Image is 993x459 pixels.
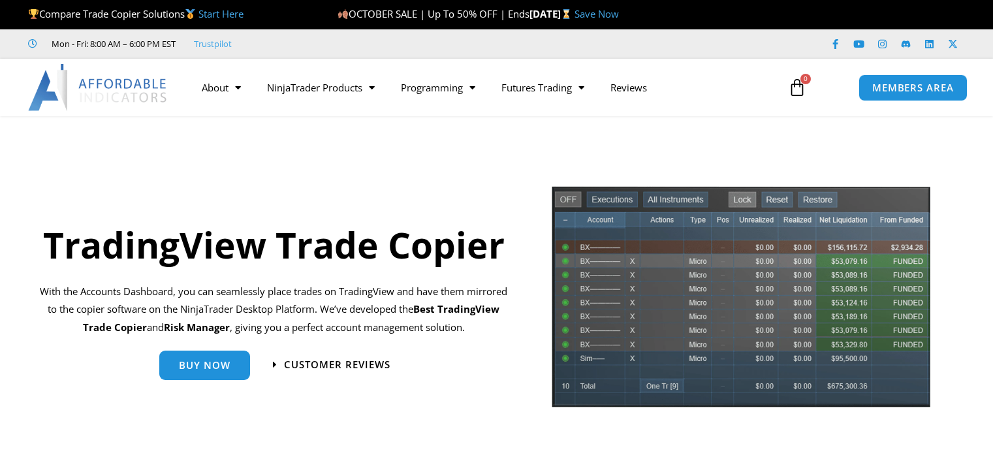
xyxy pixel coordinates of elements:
[338,9,348,19] img: 🍂
[198,7,244,20] a: Start Here
[28,64,168,111] img: LogoAI | Affordable Indicators – NinjaTrader
[561,9,571,19] img: ⌛
[872,83,954,93] span: MEMBERS AREA
[273,360,390,370] a: Customer Reviews
[488,72,597,103] a: Futures Trading
[550,185,932,418] img: tradecopier | Affordable Indicators – NinjaTrader
[254,72,388,103] a: NinjaTrader Products
[29,9,39,19] img: 🏆
[859,74,968,101] a: MEMBERS AREA
[159,351,250,380] a: Buy Now
[48,36,176,52] span: Mon - Fri: 8:00 AM – 6:00 PM EST
[575,7,619,20] a: Save Now
[179,360,230,370] span: Buy Now
[338,7,529,20] span: OCTOBER SALE | Up To 50% OFF | Ends
[28,7,244,20] span: Compare Trade Copier Solutions
[189,72,254,103] a: About
[388,72,488,103] a: Programming
[800,74,811,84] span: 0
[597,72,660,103] a: Reviews
[37,283,511,338] p: With the Accounts Dashboard, you can seamlessly place trades on TradingView and have them mirrore...
[194,36,232,52] a: Trustpilot
[37,219,511,270] h1: TradingView Trade Copier
[164,321,230,334] strong: Risk Manager
[185,9,195,19] img: 🥇
[284,360,390,370] span: Customer Reviews
[189,72,775,103] nav: Menu
[768,69,826,106] a: 0
[529,7,575,20] strong: [DATE]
